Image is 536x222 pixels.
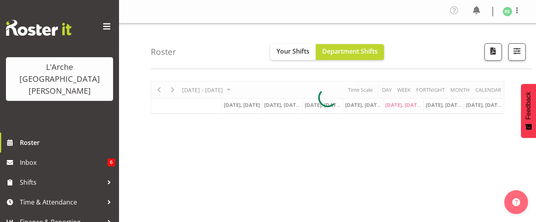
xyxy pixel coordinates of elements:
[270,44,316,60] button: Your Shifts
[108,158,115,166] span: 6
[6,20,71,36] img: Rosterit website logo
[20,156,108,168] span: Inbox
[151,47,176,56] h4: Roster
[484,43,502,61] button: Download a PDF of the roster according to the set date range.
[521,84,536,138] button: Feedback - Show survey
[14,61,105,97] div: L'Arche [GEOGRAPHIC_DATA][PERSON_NAME]
[508,43,526,61] button: Filter Shifts
[322,47,378,56] span: Department Shifts
[525,92,532,120] span: Feedback
[277,47,309,56] span: Your Shifts
[20,137,115,149] span: Roster
[20,196,103,208] span: Time & Attendance
[503,7,512,16] img: rosin-smith3381.jpg
[316,44,384,60] button: Department Shifts
[512,198,520,206] img: help-xxl-2.png
[20,176,103,188] span: Shifts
